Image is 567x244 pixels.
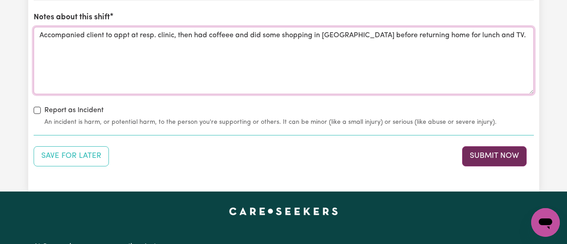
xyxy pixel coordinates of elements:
[44,105,104,116] label: Report as Incident
[34,12,110,23] label: Notes about this shift
[462,146,527,166] button: Submit your job report
[44,118,534,127] small: An incident is harm, or potential harm, to the person you're supporting or others. It can be mino...
[229,208,338,215] a: Careseekers home page
[531,208,560,237] iframe: Button to launch messaging window
[34,27,534,94] textarea: Accompanied client to appt at resp. clinic, then had coffeee and did some shopping in [GEOGRAPHIC...
[34,146,109,166] button: Save your job report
